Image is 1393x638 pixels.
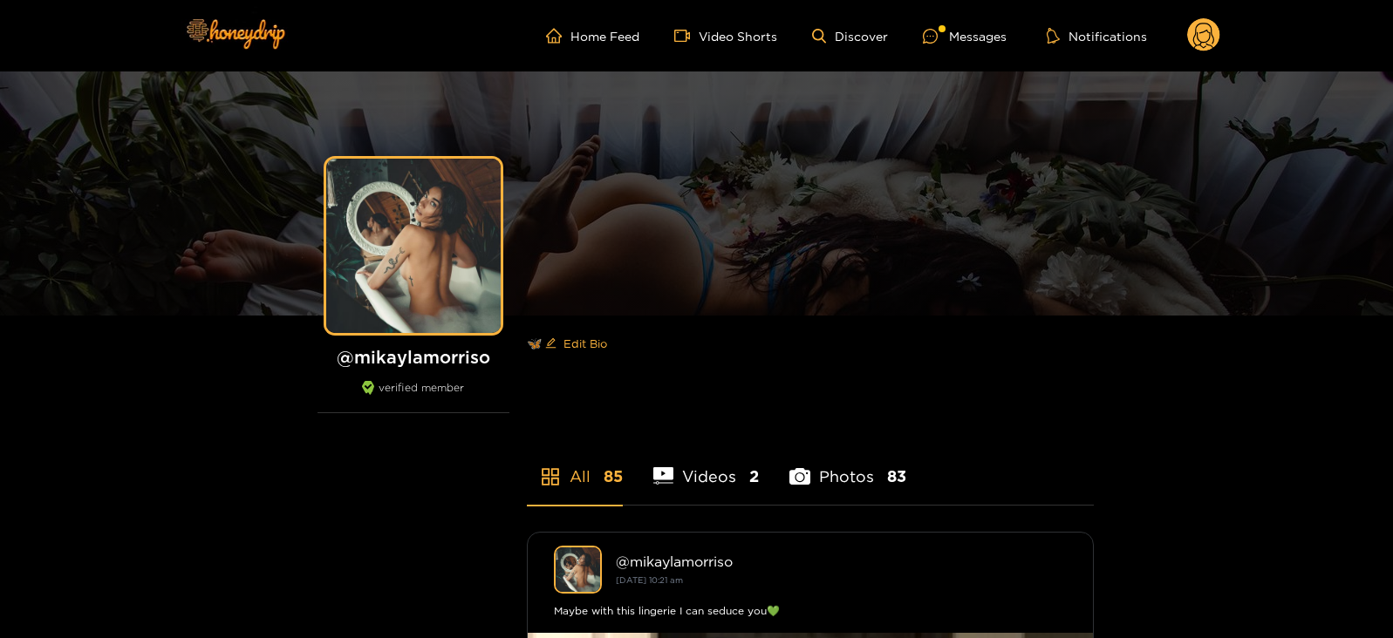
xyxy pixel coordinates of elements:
[604,465,623,487] span: 85
[545,337,557,350] span: edit
[616,553,1067,569] div: @ mikaylamorriso
[563,335,607,352] span: Edit Bio
[674,28,777,44] a: Video Shorts
[653,426,760,505] li: Videos
[540,466,561,487] span: appstore
[674,28,699,44] span: video-camera
[527,316,1094,371] div: 🦋
[554,546,602,594] img: mikaylamorriso
[554,602,1067,620] div: Maybe with this lingerie I can seduce you💚
[318,381,509,413] div: verified member
[546,28,639,44] a: Home Feed
[616,575,683,585] small: [DATE] 10:21 am
[923,26,1007,46] div: Messages
[1041,27,1152,44] button: Notifications
[749,465,759,487] span: 2
[789,426,906,505] li: Photos
[318,346,509,368] h1: @ mikaylamorriso
[887,465,906,487] span: 83
[542,329,611,357] button: editEdit Bio
[812,29,888,44] a: Discover
[527,426,623,505] li: All
[546,28,570,44] span: home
